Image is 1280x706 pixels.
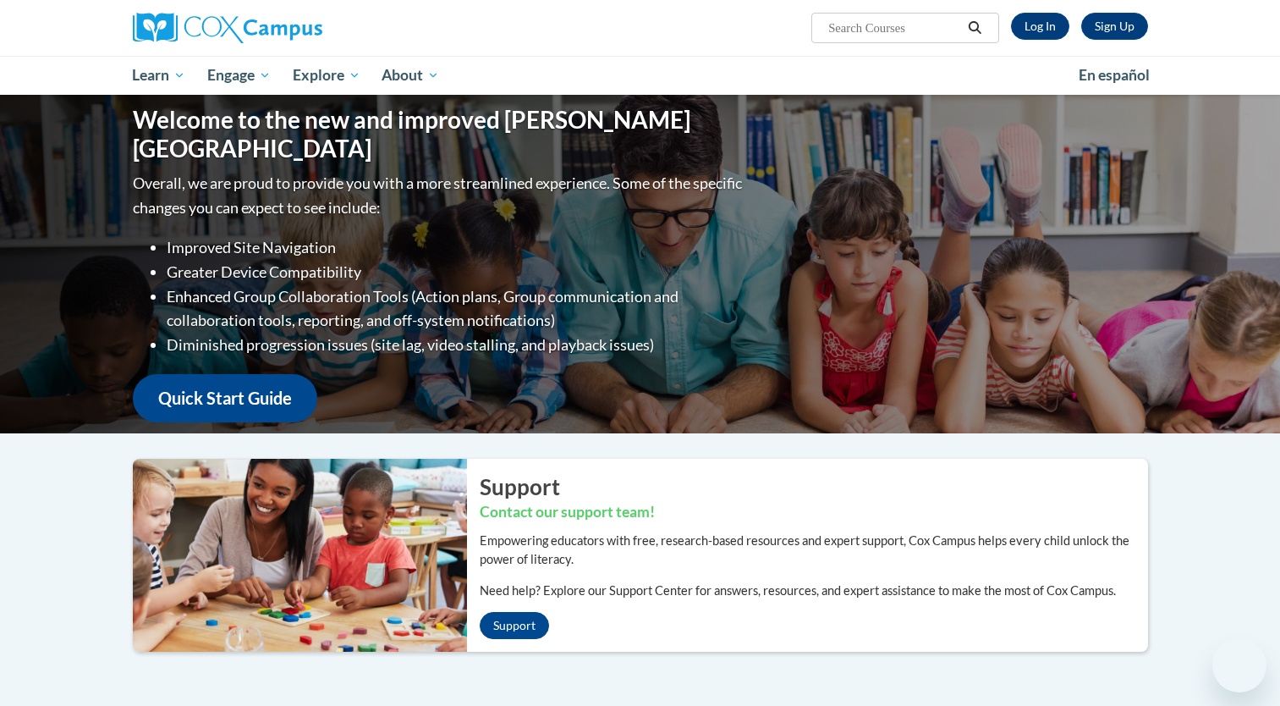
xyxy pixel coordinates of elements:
[827,18,962,38] input: Search Courses
[1068,58,1161,93] a: En español
[133,106,746,163] h1: Welcome to the new and improved [PERSON_NAME][GEOGRAPHIC_DATA]
[480,502,1148,523] h3: Contact our support team!
[371,56,450,95] a: About
[133,374,317,422] a: Quick Start Guide
[480,532,1148,569] p: Empowering educators with free, research-based resources and expert support, Cox Campus helps eve...
[122,56,197,95] a: Learn
[133,171,746,220] p: Overall, we are proud to provide you with a more streamlined experience. Some of the specific cha...
[167,260,746,284] li: Greater Device Compatibility
[1011,13,1069,40] a: Log In
[120,459,467,652] img: ...
[167,235,746,260] li: Improved Site Navigation
[107,56,1173,95] div: Main menu
[962,18,987,38] button: Search
[382,65,439,85] span: About
[480,582,1148,600] p: Need help? Explore our Support Center for answers, resources, and expert assistance to make the m...
[196,56,282,95] a: Engage
[1212,638,1266,692] iframe: Button to launch messaging window
[282,56,371,95] a: Explore
[132,65,185,85] span: Learn
[207,65,271,85] span: Engage
[480,472,1148,502] h2: Support
[1081,13,1148,40] a: Register
[480,612,549,639] a: Support
[293,65,360,85] span: Explore
[1079,66,1150,84] span: En español
[167,284,746,334] li: Enhanced Group Collaboration Tools (Action plans, Group communication and collaboration tools, re...
[133,13,322,43] img: Cox Campus
[133,13,454,43] a: Cox Campus
[167,333,746,357] li: Diminished progression issues (site lag, video stalling, and playback issues)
